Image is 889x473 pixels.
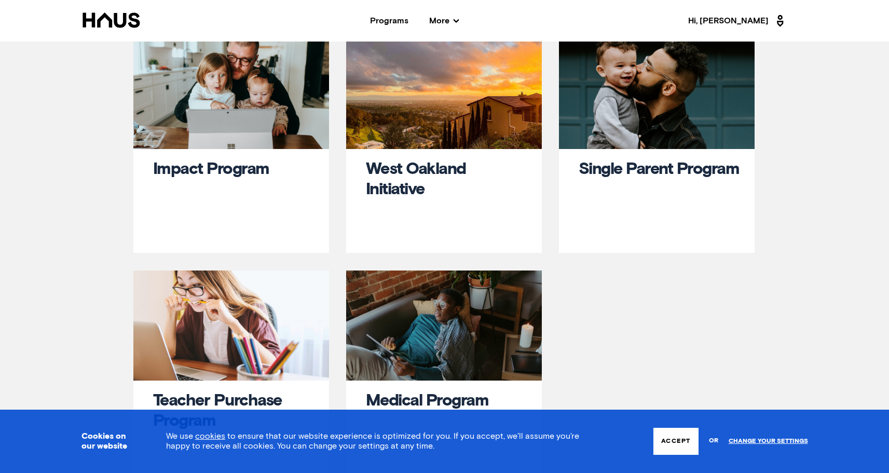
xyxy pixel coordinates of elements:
span: Hi, [PERSON_NAME] [688,12,787,29]
a: Programs [370,17,408,25]
span: More [429,17,459,25]
span: or [709,432,718,450]
a: Medical Program [366,393,489,409]
h3: Cookies on our website [81,431,140,451]
a: Single Parent Program [579,161,740,178]
span: We use to ensure that our website experience is optimized for you. If you accept, we’ll assume yo... [166,432,579,450]
a: cookies [195,432,225,440]
a: Teacher Purchase Program [153,393,282,429]
a: Change your settings [729,438,808,445]
button: Accept [653,428,698,455]
a: West Oakland Initiative [366,161,466,198]
a: Impact Program [153,161,269,178]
